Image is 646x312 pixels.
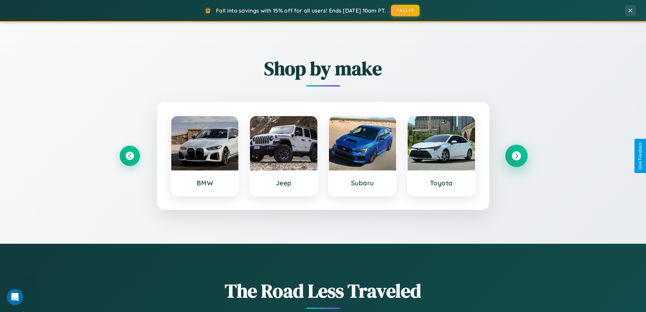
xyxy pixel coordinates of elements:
[178,179,232,187] h3: BMW
[638,142,643,170] div: Give Feedback
[7,289,23,305] iframe: Intercom live chat
[414,179,468,187] h3: Toyota
[120,55,527,81] h2: Shop by make
[391,5,419,16] button: FALL15
[257,179,311,187] h3: Jeep
[120,278,527,304] h1: The Road Less Traveled
[216,7,386,14] span: Fall into savings with 15% off for all users! Ends [DATE] 10am PT.
[336,179,390,187] h3: Subaru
